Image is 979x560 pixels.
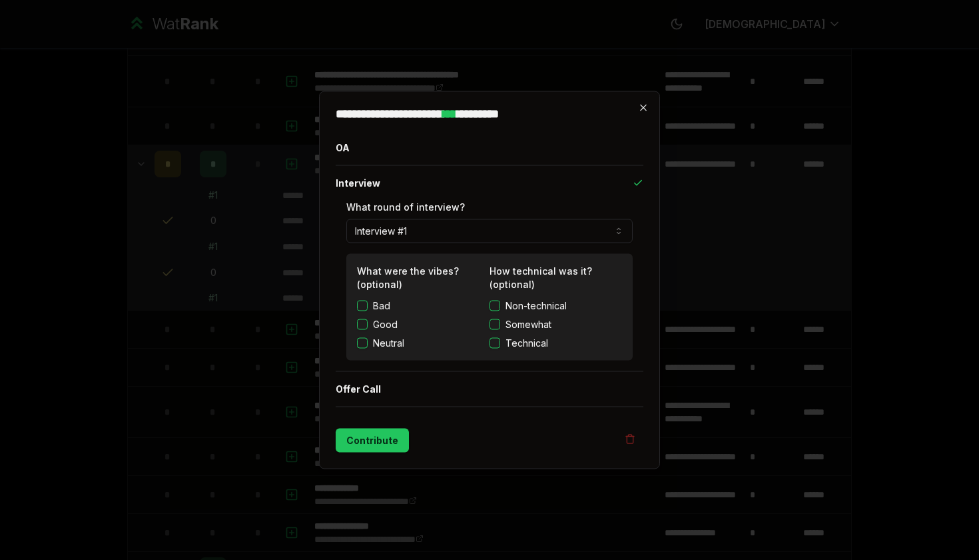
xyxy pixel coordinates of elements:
button: Interview [336,166,643,201]
span: Technical [505,337,548,350]
button: OA [336,131,643,165]
div: Interview [336,201,643,371]
button: Somewhat [489,319,500,330]
label: Bad [373,299,390,313]
label: How technical was it? (optional) [489,265,592,290]
label: Neutral [373,337,404,350]
button: Contribute [336,429,409,453]
label: Good [373,318,398,331]
label: What were the vibes? (optional) [357,265,459,290]
span: Somewhat [505,318,551,331]
button: Non-technical [489,301,500,311]
button: Offer Call [336,372,643,407]
button: Technical [489,338,500,349]
label: What round of interview? [346,201,465,213]
span: Non-technical [505,299,567,313]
